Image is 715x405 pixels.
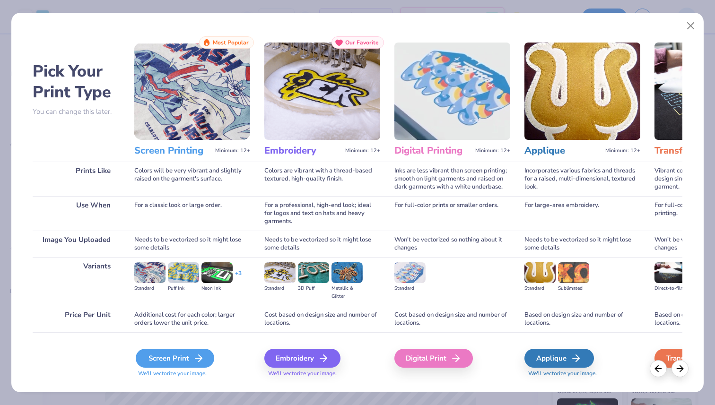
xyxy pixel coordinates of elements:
div: Puff Ink [168,284,199,293]
span: Minimum: 12+ [475,147,510,154]
div: Based on design size and number of locations. [524,306,640,332]
span: Minimum: 12+ [345,147,380,154]
span: We'll vectorize your image. [524,370,640,378]
span: Minimum: 12+ [605,147,640,154]
div: 3D Puff [298,284,329,293]
div: Additional cost for each color; larger orders lower the unit price. [134,306,250,332]
img: Screen Printing [134,43,250,140]
div: Cost based on design size and number of locations. [394,306,510,332]
span: Most Popular [213,39,249,46]
img: Embroidery [264,43,380,140]
div: Needs to be vectorized so it might lose some details [524,231,640,257]
h3: Digital Printing [394,145,471,157]
div: Image You Uploaded [33,231,120,257]
div: Price Per Unit [33,306,120,332]
img: Digital Printing [394,43,510,140]
div: Screen Print [136,349,214,368]
img: Standard [394,262,426,283]
img: Standard [134,262,166,283]
div: Standard [394,284,426,293]
div: Use When [33,196,120,231]
div: Needs to be vectorized so it might lose some details [264,231,380,257]
img: Sublimated [558,262,589,283]
div: For a classic look or large order. [134,196,250,231]
div: For large-area embroidery. [524,196,640,231]
span: Minimum: 12+ [215,147,250,154]
div: Sublimated [558,284,589,293]
div: Variants [33,257,120,306]
h2: Pick Your Print Type [33,61,120,103]
div: For a professional, high-end look; ideal for logos and text on hats and heavy garments. [264,196,380,231]
span: Our Favorite [345,39,379,46]
img: Standard [264,262,296,283]
img: Applique [524,43,640,140]
p: You can change this later. [33,108,120,116]
h3: Embroidery [264,145,341,157]
div: Standard [134,284,166,293]
div: Won't be vectorized so nothing about it changes [394,231,510,257]
div: Direct-to-film [654,284,686,293]
div: Prints Like [33,162,120,196]
div: Applique [524,349,594,368]
span: We'll vectorize your image. [134,370,250,378]
div: Standard [264,284,296,293]
div: Standard [524,284,556,293]
div: Colors will be very vibrant and slightly raised on the garment's surface. [134,162,250,196]
div: + 3 [235,269,242,285]
img: 3D Puff [298,262,329,283]
h3: Applique [524,145,602,157]
div: Colors are vibrant with a thread-based textured, high-quality finish. [264,162,380,196]
img: Direct-to-film [654,262,686,283]
h3: Screen Printing [134,145,211,157]
img: Puff Ink [168,262,199,283]
div: Needs to be vectorized so it might lose some details [134,231,250,257]
div: Incorporates various fabrics and threads for a raised, multi-dimensional, textured look. [524,162,640,196]
div: Embroidery [264,349,340,368]
span: We'll vectorize your image. [264,370,380,378]
div: For full-color prints or smaller orders. [394,196,510,231]
div: Neon Ink [201,284,233,293]
img: Metallic & Glitter [331,262,363,283]
div: Digital Print [394,349,473,368]
div: Metallic & Glitter [331,284,363,301]
img: Standard [524,262,556,283]
button: Close [682,17,700,35]
div: Inks are less vibrant than screen printing; smooth on light garments and raised on dark garments ... [394,162,510,196]
div: Cost based on design size and number of locations. [264,306,380,332]
img: Neon Ink [201,262,233,283]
